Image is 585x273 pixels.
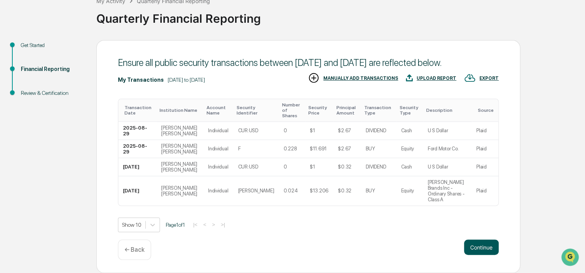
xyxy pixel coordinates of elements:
[401,164,412,170] div: Cash
[560,248,581,268] iframe: Open customer support
[338,164,351,170] div: $0.32
[472,122,498,140] td: Plaid
[238,164,258,170] div: CUR:USD
[479,76,499,81] div: EXPORT
[428,179,467,202] div: [PERSON_NAME] Brands Inc - Ordinary Shares - Class A
[310,188,328,194] div: $13.206
[8,59,22,73] img: 1746055101610-c473b297-6a78-478c-a979-82029cc54cd1
[21,41,84,49] div: Get Started
[238,128,258,133] div: CUR:USD
[401,128,412,133] div: Cash
[283,146,297,152] div: 0.228
[160,108,200,113] div: Toggle SortBy
[283,164,287,170] div: 0
[426,108,469,113] div: Toggle SortBy
[15,97,50,105] span: Preclearance
[168,77,205,83] div: [DATE] to [DATE]
[472,158,498,176] td: Plaid
[118,122,156,140] td: 2025-08-29
[124,105,153,116] div: Toggle SortBy
[201,221,208,228] button: <
[64,97,96,105] span: Attestations
[338,128,351,133] div: $2.67
[338,188,351,194] div: $0.32
[161,161,199,173] div: [PERSON_NAME] [PERSON_NAME]
[166,222,185,228] span: Page 1 of 1
[428,128,448,133] div: U S Dollar
[282,102,302,118] div: Toggle SortBy
[464,72,476,84] img: EXPORT
[161,125,199,136] div: [PERSON_NAME] [PERSON_NAME]
[8,113,14,119] div: 🔎
[118,57,499,68] div: Ensure all public security transactions between [DATE] and [DATE] are reflected below.
[336,105,358,116] div: Toggle SortBy
[310,164,315,170] div: $1
[364,105,393,116] div: Toggle SortBy
[283,188,298,194] div: 0.024
[472,140,498,158] td: Plaid
[191,221,200,228] button: |<
[366,164,386,170] div: DIVIDEND
[308,105,330,116] div: Toggle SortBy
[238,188,274,194] div: [PERSON_NAME]
[5,109,52,123] a: 🔎Data Lookup
[283,128,287,133] div: 0
[203,122,234,140] td: Individual
[118,140,156,158] td: 2025-08-29
[323,76,398,81] div: MANUALLY ADD TRANSACTIONS
[366,146,375,152] div: BUY
[210,221,217,228] button: >
[428,164,448,170] div: U S Dollar
[399,105,420,116] div: Toggle SortBy
[338,146,351,152] div: $2.67
[124,246,145,253] p: ← Back
[161,143,199,155] div: [PERSON_NAME] [PERSON_NAME]
[5,94,53,108] a: 🖐️Preclearance
[53,94,99,108] a: 🗄️Attestations
[308,72,319,84] img: MANUALLY ADD TRANSACTIONS
[118,176,156,206] td: [DATE]
[203,158,234,176] td: Individual
[21,89,84,97] div: Review & Certification
[472,176,498,206] td: Plaid
[428,146,459,152] div: Ford Motor Co.
[26,67,97,73] div: We're available if you need us!
[8,98,14,104] div: 🖐️
[8,16,140,29] p: How can we help?
[366,188,375,194] div: BUY
[203,140,234,158] td: Individual
[26,59,126,67] div: Start new chat
[219,221,227,228] button: >|
[54,130,93,136] a: Powered byPylon
[401,188,414,194] div: Equity
[131,61,140,71] button: Start new chat
[56,98,62,104] div: 🗄️
[310,146,327,152] div: $11.691
[203,176,234,206] td: Individual
[15,112,49,120] span: Data Lookup
[478,108,495,113] div: Toggle SortBy
[310,128,315,133] div: $1
[366,128,386,133] div: DIVIDEND
[401,146,414,152] div: Equity
[118,77,164,83] div: My Transactions
[21,65,84,73] div: Financial Reporting
[237,105,276,116] div: Toggle SortBy
[96,5,581,25] div: Quarterly Financial Reporting
[207,105,230,116] div: Toggle SortBy
[406,72,413,84] img: UPLOAD REPORT
[238,146,241,152] div: F
[77,131,93,136] span: Pylon
[417,76,456,81] div: UPLOAD REPORT
[161,185,199,197] div: [PERSON_NAME] [PERSON_NAME]
[118,158,156,176] td: [DATE]
[464,239,499,255] button: Continue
